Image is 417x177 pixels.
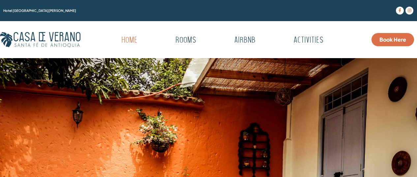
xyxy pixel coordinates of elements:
[372,33,414,46] a: Book Here
[3,9,337,12] h1: Hotel [GEOGRAPHIC_DATA][PERSON_NAME]
[159,33,213,48] a: Rooms
[277,33,340,48] a: Activities
[218,33,272,48] a: Airbnb
[379,37,406,42] span: Book Here
[105,33,154,48] a: Home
